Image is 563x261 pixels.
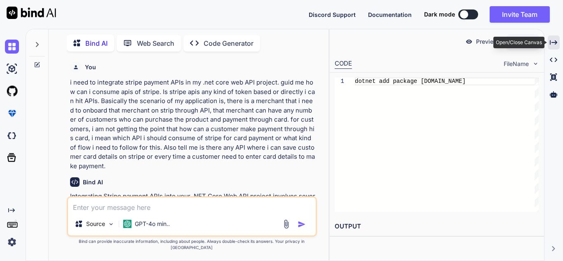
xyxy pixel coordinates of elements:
[85,38,108,48] p: Bind AI
[123,220,131,228] img: GPT-4o mini
[368,10,412,19] button: Documentation
[465,38,473,45] img: preview
[5,40,19,54] img: chat
[424,10,455,19] span: Dark mode
[85,63,96,71] h6: You
[70,78,315,171] p: i need to integrate stripe payment APIs in my .net core web API project. guid me how can i consum...
[493,37,544,48] div: Open/Close Canvas
[476,38,498,46] p: Preview
[5,84,19,98] img: githubLight
[335,59,352,69] div: CODE
[7,7,56,19] img: Bind AI
[490,6,550,23] button: Invite Team
[281,219,291,229] img: attachment
[309,10,356,19] button: Discord Support
[532,60,539,67] img: chevron down
[5,129,19,143] img: darkCloudIdeIcon
[504,60,529,68] span: FileName
[5,106,19,120] img: premium
[309,11,356,18] span: Discord Support
[135,220,170,228] p: GPT-4o min..
[5,235,19,249] img: settings
[204,38,253,48] p: Code Generator
[67,238,317,251] p: Bind can provide inaccurate information, including about people. Always double-check its answers....
[86,220,105,228] p: Source
[108,221,115,228] img: Pick Models
[355,78,466,85] span: dotnet add package [DOMAIN_NAME]
[137,38,174,48] p: Web Search
[335,78,344,85] div: 1
[83,178,103,186] h6: Bind AI
[330,217,544,236] h2: OUTPUT
[70,192,315,229] p: Integrating Stripe payment APIs into your .NET Core Web API project involves several steps, inclu...
[368,11,412,18] span: Documentation
[298,220,306,228] img: icon
[5,62,19,76] img: ai-studio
